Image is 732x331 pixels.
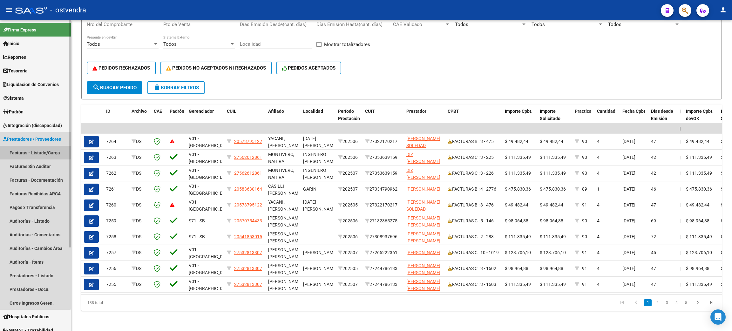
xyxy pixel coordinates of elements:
div: 7255 [106,281,126,288]
span: 4 [597,218,600,223]
span: 91 [582,250,587,255]
span: [PERSON_NAME] [PERSON_NAME] , [268,231,302,251]
span: Prestadores / Proveedores [3,136,61,143]
span: 4 [597,171,600,176]
span: $ 98.964,88 [505,266,528,271]
span: 42 [651,171,656,176]
datatable-header-cell: Prestador [404,105,445,132]
span: $ 111.335,49 [540,171,566,176]
li: page 1 [643,297,653,308]
mat-icon: delete [153,84,161,91]
div: 27334790962 [365,186,401,193]
span: 42 [651,155,656,160]
span: $ 123.706,10 [686,250,712,255]
span: | [680,155,681,160]
span: Prestador [406,109,426,114]
div: DS [132,138,149,145]
span: MONTIVERO, NAHIRA ISABEL [268,168,294,187]
span: V01 - [GEOGRAPHIC_DATA] [189,184,232,196]
div: Open Intercom Messenger [710,309,726,325]
span: Padrón [3,108,24,115]
mat-icon: menu [5,6,13,14]
span: 27532813307 [234,266,262,271]
span: Todos [163,41,177,47]
span: 46 [651,186,656,192]
div: FACTURAS C : 2 - 283 [448,233,500,240]
a: go to last page [706,299,718,306]
span: V01 - [GEOGRAPHIC_DATA] [189,136,232,148]
span: V01 - [GEOGRAPHIC_DATA] [189,263,232,275]
span: [PERSON_NAME] [PERSON_NAME] [406,263,440,275]
div: DS [132,281,149,288]
span: Buscar Pedido [92,85,137,91]
span: | [680,171,681,176]
span: $ 111.335,49 [686,282,712,287]
span: 4 [597,139,600,144]
span: 47 [651,139,656,144]
li: page 2 [653,297,662,308]
span: 47 [651,266,656,271]
span: INGENIERO [PERSON_NAME] [303,152,337,164]
mat-icon: person [719,6,727,14]
div: 202506 [338,217,360,225]
datatable-header-cell: CUIL [224,105,266,132]
span: 27532813307 [234,282,262,287]
span: CPBT [448,109,459,114]
span: | [680,126,681,131]
div: 7256 [106,265,126,272]
span: [DATE] [622,282,635,287]
div: 202507 [338,281,360,288]
span: V01 - [GEOGRAPHIC_DATA] [189,168,232,180]
div: FACTURAS B : 3 - 476 [448,201,500,209]
span: Firma Express [3,26,36,33]
div: 7262 [106,170,126,177]
span: $ 49.482,44 [686,139,709,144]
span: Días desde Emisión [651,109,673,121]
div: DS [132,233,149,240]
div: FACTURAS C : 5 - 146 [448,217,500,225]
li: page 4 [672,297,681,308]
span: Todos [455,22,468,27]
div: FACTURAS C : 3 - 226 [448,170,500,177]
span: $ 111.335,49 [505,234,531,239]
span: PEDIDOS NO ACEPTADOS NI RECHAZADOS [166,65,266,71]
span: 91 [582,266,587,271]
div: 202507 [338,186,360,193]
mat-icon: search [92,84,100,91]
span: $ 123.706,10 [540,250,566,255]
button: PEDIDOS ACEPTADOS [276,62,342,74]
span: $ 111.335,49 [540,155,566,160]
span: V01 - [GEOGRAPHIC_DATA] [189,152,232,164]
div: 27322170217 [365,138,401,145]
span: $ 49.482,44 [686,202,709,207]
div: 202507 [338,170,360,177]
span: GARIN [303,186,316,192]
datatable-header-cell: Archivo [129,105,151,132]
div: FACTURAS C : 3 - 1602 [448,265,500,272]
span: Fecha Cpbt [622,109,645,114]
div: 7263 [106,154,126,161]
span: Integración (discapacidad) [3,122,62,129]
datatable-header-cell: Días desde Emisión [648,105,677,132]
span: $ 111.335,49 [505,282,531,287]
div: 202505 [338,265,360,272]
span: [DATE] [622,139,635,144]
span: [PERSON_NAME] [PERSON_NAME] , [268,215,302,235]
div: DS [132,170,149,177]
datatable-header-cell: Importe Solicitado [537,105,572,132]
span: [PERSON_NAME] [PERSON_NAME] [268,263,302,275]
datatable-header-cell: ID [104,105,129,132]
div: 7264 [106,138,126,145]
span: Todos [532,22,545,27]
span: $ 98.964,88 [686,218,709,223]
span: | [680,250,681,255]
div: 27353639159 [365,170,401,177]
span: Tesorería [3,67,28,74]
a: go to next page [692,299,704,306]
div: 7259 [106,217,126,225]
span: Afiliado [268,109,284,114]
span: 72 [651,234,656,239]
span: CAE Validado [393,22,444,27]
span: Borrar Filtros [153,85,199,91]
div: 202506 [338,154,360,161]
